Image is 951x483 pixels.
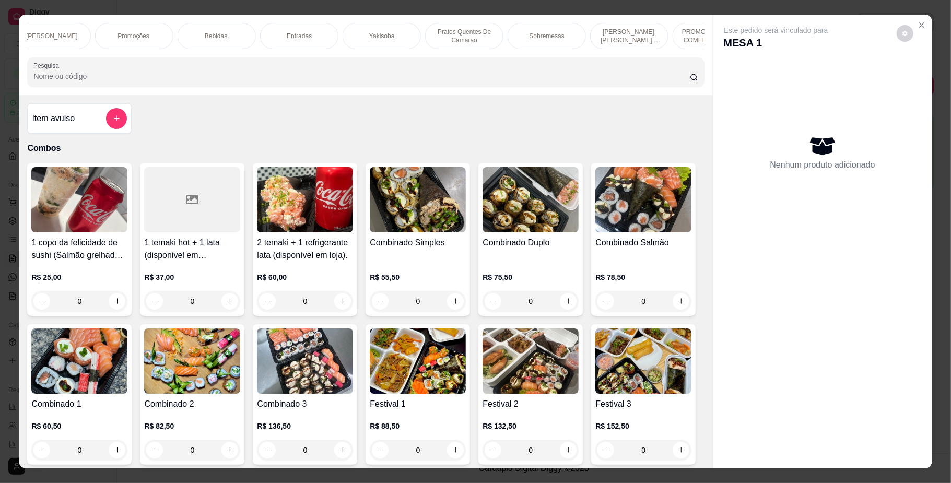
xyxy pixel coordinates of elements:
[595,421,691,431] p: R$ 152,50
[146,442,163,458] button: decrease-product-quantity
[31,272,127,282] p: R$ 25,00
[483,272,579,282] p: R$ 75,50
[370,272,466,282] p: R$ 55,50
[257,272,353,282] p: R$ 60,00
[370,328,466,394] img: product-image
[109,442,125,458] button: increase-product-quantity
[257,237,353,262] h4: 2 temaki + 1 refrigerante lata (disponível em loja).
[483,237,579,249] h4: Combinado Duplo
[31,167,127,232] img: product-image
[27,142,704,155] p: Combos
[434,28,495,44] p: Pratos Quentes De Camarão
[913,17,930,33] button: Close
[370,167,466,232] img: product-image
[595,328,691,394] img: product-image
[724,36,828,50] p: MESA 1
[33,293,50,310] button: decrease-product-quantity
[530,32,565,40] p: Sobremesas
[32,112,75,125] h4: Item avulso
[257,167,353,232] img: product-image
[144,398,240,410] h4: Combinado 2
[106,108,127,129] button: add-separate-item
[595,237,691,249] h4: Combinado Salmão
[31,237,127,262] h4: 1 copo da felicidade de sushi (Salmão grelhado) 200ml + 1 lata (disponivel em [GEOGRAPHIC_DATA])
[221,442,238,458] button: increase-product-quantity
[724,25,828,36] p: Este pedido será vinculado para
[118,32,151,40] p: Promoções.
[144,421,240,431] p: R$ 82,50
[483,421,579,431] p: R$ 132,50
[595,398,691,410] h4: Festival 3
[259,442,276,458] button: decrease-product-quantity
[144,328,240,394] img: product-image
[33,61,63,70] label: Pesquisa
[595,272,691,282] p: R$ 78,50
[31,328,127,394] img: product-image
[334,442,351,458] button: increase-product-quantity
[483,398,579,410] h4: Festival 2
[205,32,229,40] p: Bebidas.
[595,167,691,232] img: product-image
[257,398,353,410] h4: Combinado 3
[599,28,660,44] p: [PERSON_NAME], [PERSON_NAME] & [PERSON_NAME]
[31,398,127,410] h4: Combinado 1
[369,32,394,40] p: Yakisoba
[483,328,579,394] img: product-image
[31,421,127,431] p: R$ 60,50
[257,421,353,431] p: R$ 136,50
[109,293,125,310] button: increase-product-quantity
[146,293,163,310] button: decrease-product-quantity
[682,28,742,44] p: PROMOÇÕES PARA COMER NO LOCAL
[370,237,466,249] h4: Combinado Simples
[33,71,689,81] input: Pesquisa
[370,398,466,410] h4: Festival 1
[144,272,240,282] p: R$ 37,00
[144,237,240,262] h4: 1 temaki hot + 1 lata (disponivel em [GEOGRAPHIC_DATA])
[257,328,353,394] img: product-image
[33,442,50,458] button: decrease-product-quantity
[26,32,78,40] p: [PERSON_NAME]
[287,32,312,40] p: Entradas
[483,167,579,232] img: product-image
[770,159,875,171] p: Nenhum produto adicionado
[897,25,913,42] button: decrease-product-quantity
[370,421,466,431] p: R$ 88,50
[221,293,238,310] button: increase-product-quantity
